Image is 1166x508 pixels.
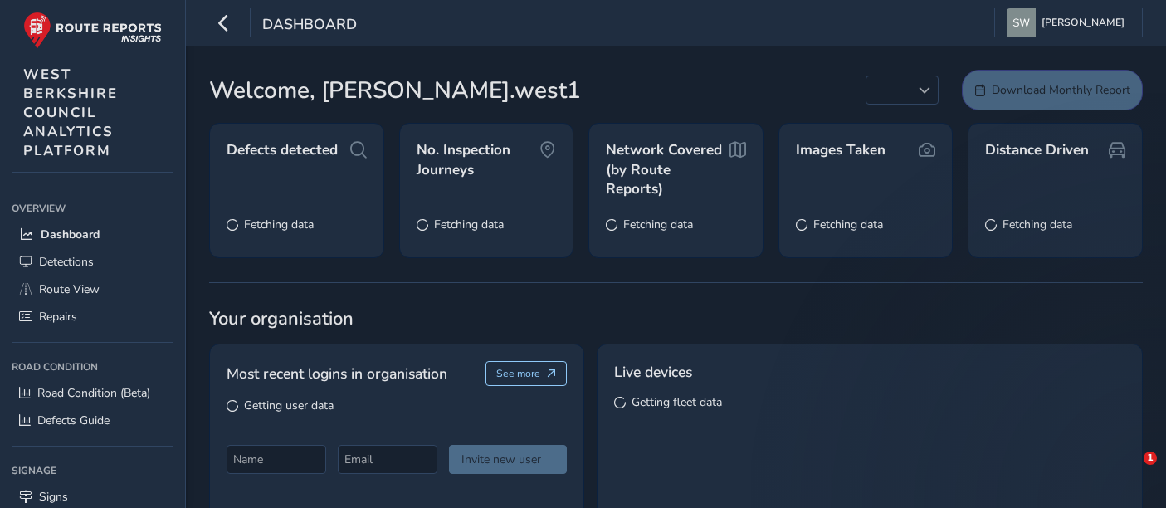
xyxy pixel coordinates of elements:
[338,445,437,474] input: Email
[796,140,885,160] span: Images Taken
[262,14,357,37] span: Dashboard
[23,12,162,49] img: rr logo
[39,489,68,505] span: Signs
[623,217,693,232] span: Fetching data
[813,217,883,232] span: Fetching data
[227,140,338,160] span: Defects detected
[39,309,77,325] span: Repairs
[12,303,173,330] a: Repairs
[41,227,100,242] span: Dashboard
[12,248,173,276] a: Detections
[485,361,568,386] button: See more
[1110,452,1149,491] iframe: Intercom live chat
[434,217,504,232] span: Fetching data
[227,363,447,384] span: Most recent logins in organisation
[244,217,314,232] span: Fetching data
[39,254,94,270] span: Detections
[12,276,173,303] a: Route View
[417,140,540,179] span: No. Inspection Journeys
[244,398,334,413] span: Getting user data
[37,413,110,428] span: Defects Guide
[12,196,173,221] div: Overview
[12,221,173,248] a: Dashboard
[12,379,173,407] a: Road Condition (Beta)
[227,445,326,474] input: Name
[496,367,540,380] span: See more
[209,73,581,108] span: Welcome, [PERSON_NAME].west1
[12,458,173,483] div: Signage
[1144,452,1157,465] span: 1
[12,354,173,379] div: Road Condition
[632,394,722,410] span: Getting fleet data
[12,407,173,434] a: Defects Guide
[1042,8,1125,37] span: [PERSON_NAME]
[23,65,118,160] span: WEST BERKSHIRE COUNCIL ANALYTICS PLATFORM
[614,361,692,383] span: Live devices
[985,140,1089,160] span: Distance Driven
[606,140,729,199] span: Network Covered (by Route Reports)
[209,306,1143,331] span: Your organisation
[39,281,100,297] span: Route View
[1007,8,1130,37] button: [PERSON_NAME]
[1007,8,1036,37] img: diamond-layout
[1003,217,1072,232] span: Fetching data
[37,385,150,401] span: Road Condition (Beta)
